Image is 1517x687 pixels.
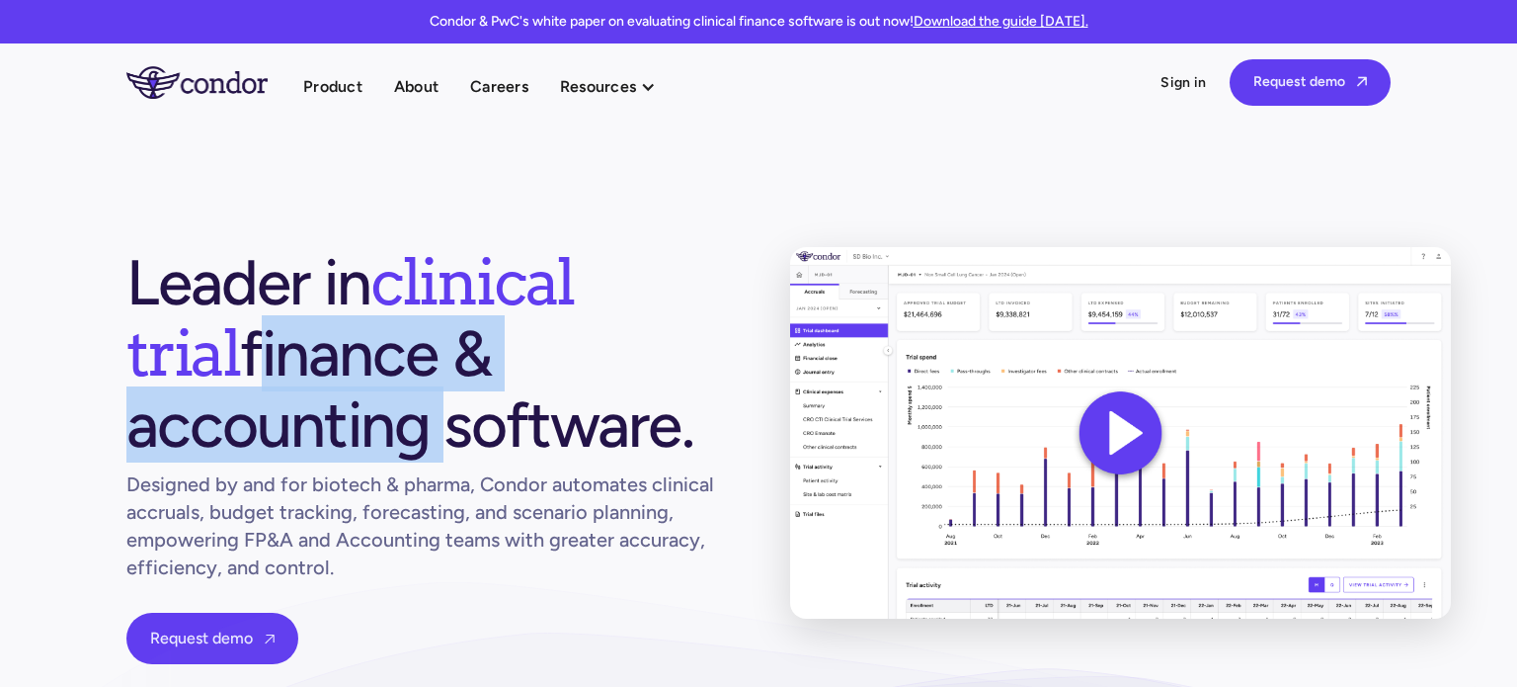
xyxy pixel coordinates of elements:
span: clinical trial [126,243,574,391]
p: Condor & PwC's white paper on evaluating clinical finance software is out now! [430,12,1088,32]
h1: Designed by and for biotech & pharma, Condor automates clinical accruals, budget tracking, foreca... [126,471,727,581]
a: Request demo [126,613,298,664]
span:  [1357,75,1367,88]
a: home [126,66,303,98]
span:  [265,633,275,645]
a: About [394,73,439,100]
a: Product [303,73,362,100]
a: Download the guide [DATE]. [914,13,1088,30]
a: Careers [470,73,528,100]
h1: Leader in finance & accounting software. [126,247,727,461]
a: Sign in [1160,73,1206,93]
div: Resources [560,73,636,100]
div: Resources [560,73,676,100]
a: Request demo [1230,59,1391,106]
